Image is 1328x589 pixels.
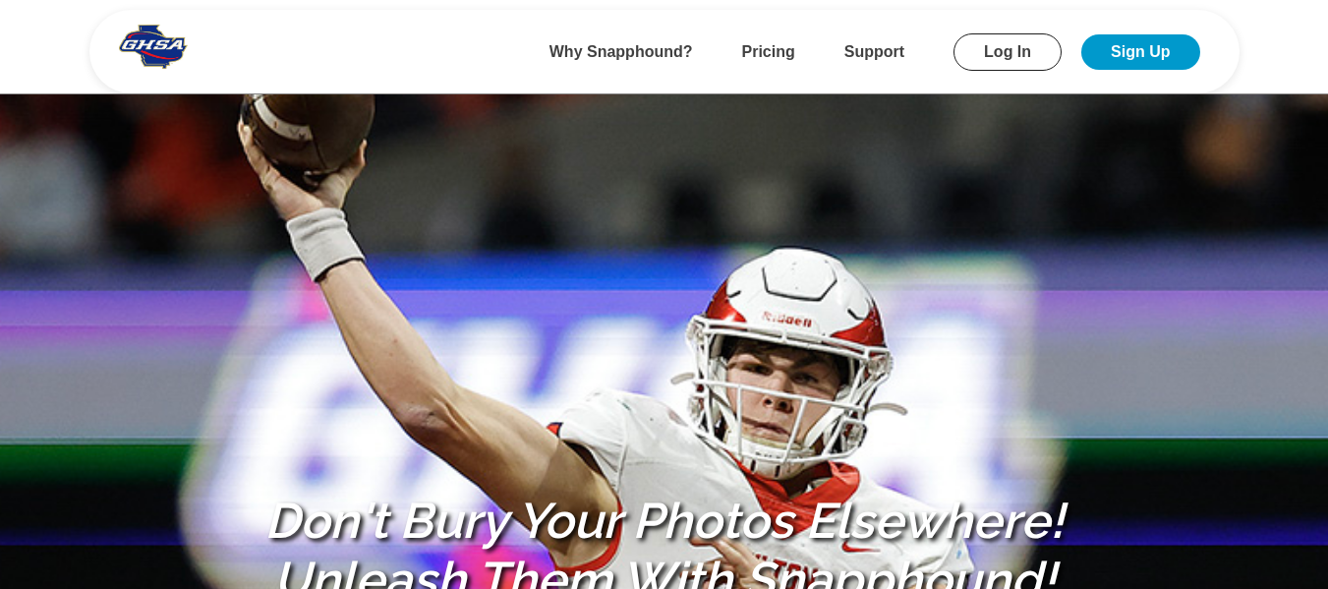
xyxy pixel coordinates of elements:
a: Support [844,43,904,60]
img: Snapphound Logo [119,25,189,69]
a: Why Snapphound? [549,43,693,60]
a: Sign Up [1081,34,1199,70]
a: Pricing [742,43,795,60]
a: Log In [953,33,1062,71]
